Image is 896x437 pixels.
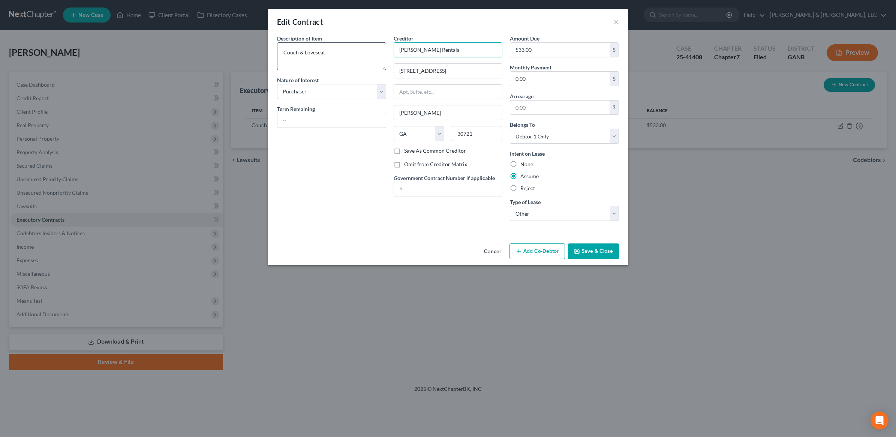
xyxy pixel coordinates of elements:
[394,174,495,182] label: Government Contract Number if applicable
[277,105,315,113] label: Term Remaining
[277,35,322,42] span: Description of Item
[510,122,535,128] span: Belongs To
[520,185,535,192] label: Reject
[510,101,610,115] input: 0.00
[510,150,545,158] label: Intent on Lease
[510,35,539,42] label: Amount Due
[610,72,619,86] div: $
[394,64,502,78] input: Enter address...
[394,42,503,57] input: Search creditor by name...
[277,76,319,84] label: Nature of Interest
[871,411,889,429] div: Open Intercom Messenger
[568,243,619,259] button: Save & Close
[510,199,541,205] span: Type of Lease
[404,161,467,168] label: Omit from Creditor Matrix
[277,17,323,27] div: Edit Contract
[614,17,619,26] button: ×
[520,161,533,168] label: None
[394,35,414,42] span: Creditor
[510,92,533,100] label: Arrearage
[509,243,565,259] button: Add Co-Debtor
[478,244,506,259] button: Cancel
[452,126,502,141] input: Enter zip..
[520,173,539,180] label: Assume
[610,43,619,57] div: $
[510,63,551,71] label: Monthly Payment
[394,182,502,197] input: #
[394,85,502,99] input: Apt, Suite, etc...
[610,101,619,115] div: $
[277,113,386,128] input: --
[510,72,610,86] input: 0.00
[510,43,610,57] input: 0.00
[404,147,466,155] label: Save As Common Creditor
[394,105,502,120] input: Enter city...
